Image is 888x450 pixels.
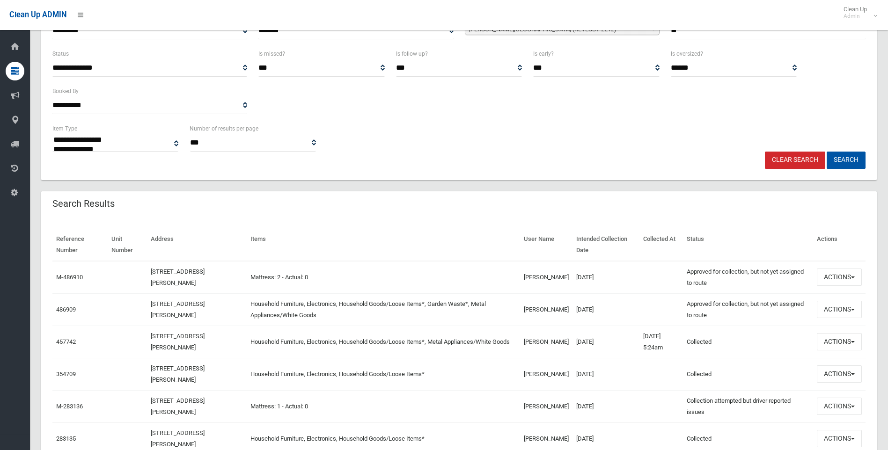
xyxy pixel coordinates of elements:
[572,358,639,390] td: [DATE]
[671,49,703,59] label: Is oversized?
[683,358,813,390] td: Collected
[817,365,862,383] button: Actions
[520,229,572,261] th: User Name
[151,429,205,448] a: [STREET_ADDRESS][PERSON_NAME]
[572,293,639,326] td: [DATE]
[151,268,205,286] a: [STREET_ADDRESS][PERSON_NAME]
[839,6,876,20] span: Clean Up
[683,293,813,326] td: Approved for collection, but not yet assigned to route
[108,229,147,261] th: Unit Number
[683,261,813,294] td: Approved for collection, but not yet assigned to route
[151,397,205,415] a: [STREET_ADDRESS][PERSON_NAME]
[247,261,520,294] td: Mattress: 2 - Actual: 0
[817,333,862,350] button: Actions
[52,86,79,96] label: Booked By
[52,123,77,134] label: Item Type
[520,293,572,326] td: [PERSON_NAME]
[520,358,572,390] td: [PERSON_NAME]
[52,229,108,261] th: Reference Number
[151,333,205,351] a: [STREET_ADDRESS][PERSON_NAME]
[52,49,69,59] label: Status
[247,326,520,358] td: Household Furniture, Electronics, Household Goods/Loose Items*, Metal Appliances/White Goods
[247,229,520,261] th: Items
[765,152,825,169] a: Clear Search
[56,306,76,313] a: 486909
[683,229,813,261] th: Status
[520,390,572,422] td: [PERSON_NAME]
[258,49,285,59] label: Is missed?
[572,261,639,294] td: [DATE]
[520,326,572,358] td: [PERSON_NAME]
[817,398,862,415] button: Actions
[813,229,866,261] th: Actions
[683,390,813,422] td: Collection attempted but driver reported issues
[520,261,572,294] td: [PERSON_NAME]
[56,274,83,281] a: M-486910
[147,229,247,261] th: Address
[817,301,862,318] button: Actions
[817,269,862,286] button: Actions
[639,229,683,261] th: Collected At
[683,326,813,358] td: Collected
[56,370,76,377] a: 354709
[827,152,866,169] button: Search
[247,358,520,390] td: Household Furniture, Electronics, Household Goods/Loose Items*
[56,338,76,345] a: 457742
[572,390,639,422] td: [DATE]
[572,326,639,358] td: [DATE]
[190,123,258,134] label: Number of results per page
[56,403,83,410] a: M-283136
[533,49,554,59] label: Is early?
[41,195,126,213] header: Search Results
[151,365,205,383] a: [STREET_ADDRESS][PERSON_NAME]
[817,430,862,447] button: Actions
[247,293,520,326] td: Household Furniture, Electronics, Household Goods/Loose Items*, Garden Waste*, Metal Appliances/W...
[56,435,76,442] a: 283135
[247,390,520,422] td: Mattress: 1 - Actual: 0
[151,300,205,319] a: [STREET_ADDRESS][PERSON_NAME]
[844,13,867,20] small: Admin
[9,10,66,19] span: Clean Up ADMIN
[572,229,639,261] th: Intended Collection Date
[639,326,683,358] td: [DATE] 5:24am
[396,49,428,59] label: Is follow up?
